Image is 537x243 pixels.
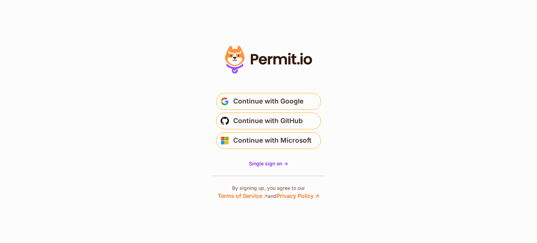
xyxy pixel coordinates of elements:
a: Privacy Policy ↗ [277,192,319,199]
button: Continue with Google [216,93,321,110]
button: Continue with GitHub [216,113,321,129]
button: Continue with Microsoft [216,132,321,149]
span: Continue with Google [233,96,303,107]
span: Continue with GitHub [233,115,303,127]
span: Single sign on -> [249,160,288,166]
a: Terms of Service ↗ [218,192,268,199]
a: Single sign on -> [249,160,288,167]
span: Continue with Microsoft [233,135,312,146]
p: By signing up, you agree to our and [218,185,319,200]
